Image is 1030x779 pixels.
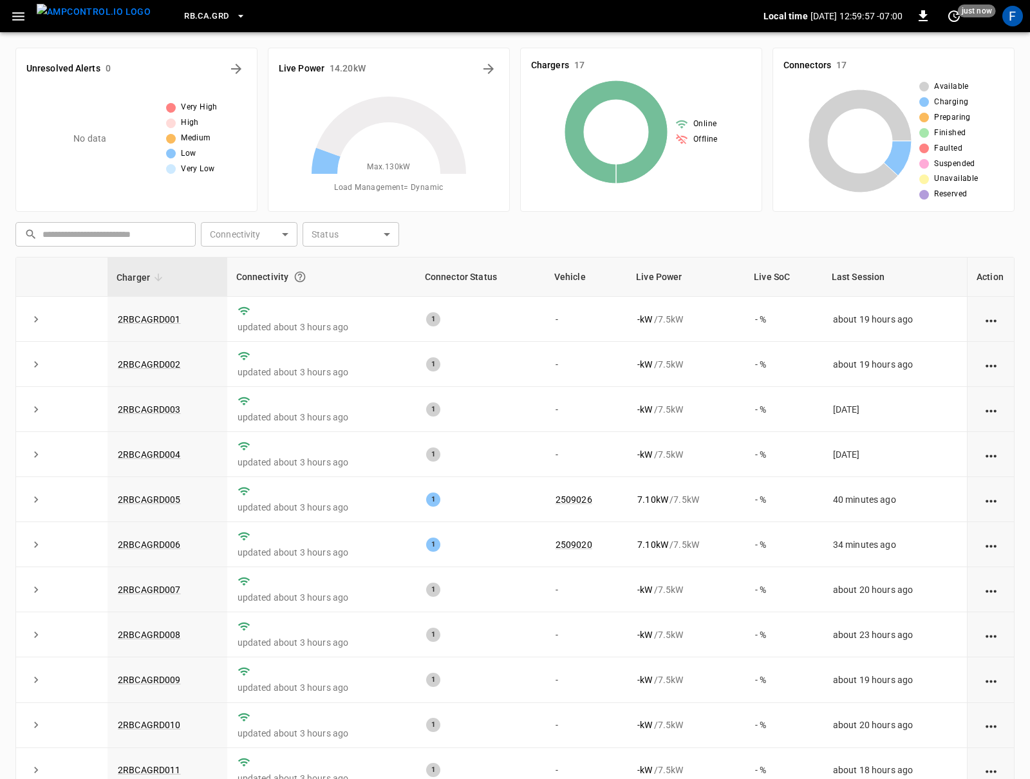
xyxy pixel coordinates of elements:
[637,403,652,416] p: - kW
[118,675,181,685] a: 2RBCAGRD009
[118,540,181,550] a: 2RBCAGRD006
[637,358,735,371] div: / 7.5 kW
[478,59,499,79] button: Energy Overview
[181,163,214,176] span: Very Low
[983,538,999,551] div: action cell options
[26,670,46,690] button: expand row
[238,681,406,694] p: updated about 3 hours ago
[181,132,211,145] span: Medium
[279,62,324,76] h6: Live Power
[545,657,627,702] td: -
[637,313,735,326] div: / 7.5 kW
[367,161,411,174] span: Max. 130 kW
[26,625,46,644] button: expand row
[37,4,151,20] img: ampcontrol.io logo
[637,403,735,416] div: / 7.5 kW
[26,580,46,599] button: expand row
[238,727,406,740] p: updated about 3 hours ago
[637,628,652,641] p: - kW
[637,538,735,551] div: / 7.5 kW
[426,312,440,326] div: 1
[983,403,999,416] div: action cell options
[26,445,46,464] button: expand row
[118,765,181,775] a: 2RBCAGRD011
[637,583,735,596] div: / 7.5 kW
[958,5,996,17] span: just now
[823,657,967,702] td: about 19 hours ago
[426,583,440,597] div: 1
[184,9,229,24] span: RB.CA.GRD
[238,546,406,559] p: updated about 3 hours ago
[763,10,808,23] p: Local time
[73,132,106,145] p: No data
[545,297,627,342] td: -
[823,432,967,477] td: [DATE]
[181,147,196,160] span: Low
[745,432,823,477] td: - %
[934,188,967,201] span: Reserved
[236,265,407,288] div: Connectivity
[545,432,627,477] td: -
[783,59,831,73] h6: Connectors
[637,764,735,776] div: / 7.5 kW
[934,127,966,140] span: Finished
[637,718,735,731] div: / 7.5 kW
[426,493,440,507] div: 1
[330,62,366,76] h6: 14.20 kW
[545,703,627,748] td: -
[426,402,440,417] div: 1
[574,59,585,73] h6: 17
[117,270,167,285] span: Charger
[416,258,545,297] th: Connector Status
[106,62,111,76] h6: 0
[983,493,999,506] div: action cell options
[823,342,967,387] td: about 19 hours ago
[556,494,592,505] a: 2509026
[637,313,652,326] p: - kW
[238,636,406,649] p: updated about 3 hours ago
[637,538,668,551] p: 7.10 kW
[637,718,652,731] p: - kW
[545,612,627,657] td: -
[426,718,440,732] div: 1
[745,612,823,657] td: - %
[26,355,46,374] button: expand row
[693,133,718,146] span: Offline
[823,387,967,432] td: [DATE]
[637,493,735,506] div: / 7.5 kW
[118,585,181,595] a: 2RBCAGRD007
[745,567,823,612] td: - %
[238,456,406,469] p: updated about 3 hours ago
[745,342,823,387] td: - %
[983,764,999,776] div: action cell options
[334,182,444,194] span: Load Management = Dynamic
[836,59,847,73] h6: 17
[637,493,668,506] p: 7.10 kW
[426,357,440,371] div: 1
[823,703,967,748] td: about 20 hours ago
[545,387,627,432] td: -
[545,567,627,612] td: -
[26,535,46,554] button: expand row
[637,673,652,686] p: - kW
[934,158,975,171] span: Suspended
[426,538,440,552] div: 1
[545,342,627,387] td: -
[934,111,971,124] span: Preparing
[637,358,652,371] p: - kW
[238,366,406,379] p: updated about 3 hours ago
[983,628,999,641] div: action cell options
[118,449,181,460] a: 2RBCAGRD004
[118,314,181,324] a: 2RBCAGRD001
[26,715,46,735] button: expand row
[823,612,967,657] td: about 23 hours ago
[745,258,823,297] th: Live SoC
[934,173,978,185] span: Unavailable
[823,522,967,567] td: 34 minutes ago
[426,763,440,777] div: 1
[226,59,247,79] button: All Alerts
[693,118,716,131] span: Online
[637,583,652,596] p: - kW
[238,411,406,424] p: updated about 3 hours ago
[823,477,967,522] td: 40 minutes ago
